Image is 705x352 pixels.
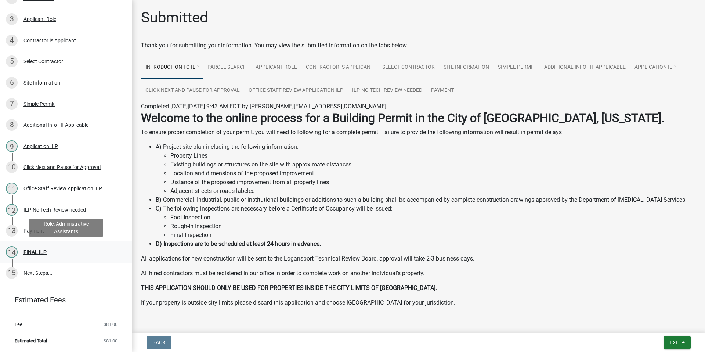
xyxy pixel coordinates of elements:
[104,338,117,343] span: $81.00
[141,254,696,263] p: All applications for new construction will be sent to the Logansport Technical Review Board, appr...
[141,298,696,307] p: If your property is outside city limits please discard this application and choose [GEOGRAPHIC_DA...
[301,56,378,79] a: Contractor is Applicant
[141,103,386,110] span: Completed [DATE][DATE] 9:43 AM EDT by [PERSON_NAME][EMAIL_ADDRESS][DOMAIN_NAME]
[141,284,437,291] strong: THIS APPLICATION SHOULD ONLY BE USED FOR PROPERTIES INSIDE THE CITY LIMITS OF [GEOGRAPHIC_DATA].
[170,187,696,195] li: Adjacent streets or roads labeled
[15,322,22,327] span: Fee
[6,55,18,67] div: 5
[6,140,18,152] div: 9
[156,240,321,247] strong: D) Inspections are to be scheduled at least 24 hours in advance.
[6,267,18,279] div: 15
[156,143,696,195] li: A) Project site plan including the following information.
[170,231,696,240] li: Final Inspection
[6,13,18,25] div: 3
[104,322,117,327] span: $81.00
[170,151,696,160] li: Property Lines
[170,178,696,187] li: Distance of the proposed improvement from all property lines
[156,204,696,240] li: C) The following inspections are necessary before a Certificate of Occupancy will be issued:
[6,204,18,216] div: 12
[23,59,63,64] div: Select Contractor
[23,122,88,127] div: Additional Info - If Applicable
[6,119,18,131] div: 8
[23,186,102,191] div: Office Staff Review Application ILP
[6,161,18,173] div: 10
[244,79,348,103] a: Office Staff Review Application ILP
[147,336,171,349] button: Back
[141,111,664,125] strong: Welcome to the online process for a Building Permit in the City of [GEOGRAPHIC_DATA], [US_STATE].
[6,292,120,307] a: Estimated Fees
[203,56,251,79] a: Parcel search
[670,340,680,345] span: Exit
[23,165,101,170] div: Click Next and Pause for Approval
[493,56,540,79] a: Simple Permit
[23,17,56,22] div: Applicant Role
[23,228,44,233] div: Payment
[141,79,244,103] a: Click Next and Pause for Approval
[251,56,301,79] a: Applicant Role
[439,56,493,79] a: Site Information
[170,160,696,169] li: Existing buildings or structures on the site with approximate distances
[23,101,55,107] div: Simple Permit
[23,80,60,85] div: Site Information
[427,79,458,103] a: Payment
[23,207,86,212] div: ILP-No Tech Review needed
[630,56,680,79] a: Application ILP
[141,56,203,79] a: Introduction to ILP
[6,183,18,194] div: 11
[664,336,691,349] button: Exit
[152,340,166,345] span: Back
[141,128,696,137] p: To ensure proper completion of your permit, you will need to following for a complete permit. Fai...
[348,79,427,103] a: ILP-No Tech Review needed
[6,77,18,89] div: 6
[6,35,18,46] div: 4
[6,225,18,237] div: 13
[23,144,58,149] div: Application ILP
[141,9,208,26] h1: Submitted
[15,338,47,343] span: Estimated Total
[29,219,103,237] div: Role: Administrative Assistants
[378,56,439,79] a: Select Contractor
[540,56,630,79] a: Additional Info - If Applicable
[23,38,76,43] div: Contractor is Applicant
[6,98,18,110] div: 7
[170,169,696,178] li: Location and dimensions of the proposed improvement
[141,41,696,50] div: Thank you for submitting your information. You may view the submitted information on the tabs below.
[6,246,18,258] div: 14
[156,195,696,204] li: B) Commercial, Industrial, public or institutional buildings or additions to such a building shal...
[141,269,696,278] p: All hired contractors must be registered in our office in order to complete work on another indiv...
[170,213,696,222] li: Foot Inspection
[170,222,696,231] li: Rough-In Inspection
[23,249,47,255] div: FINAL ILP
